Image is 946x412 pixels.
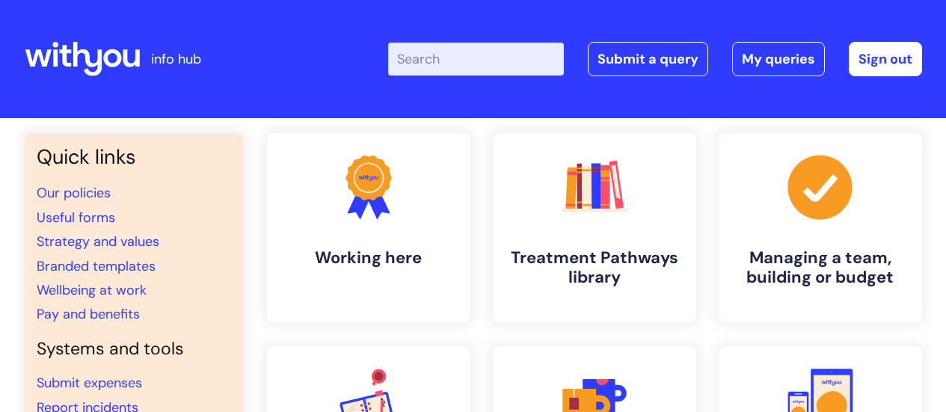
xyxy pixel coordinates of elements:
p: info hub [151,47,201,71]
a: Branded templates [37,257,156,275]
h4: Systems and tools [37,339,231,360]
h4: Working here [279,248,458,268]
a: Sign out [849,42,922,76]
input: Search [388,43,564,76]
a: Wellbeing at work [37,281,147,299]
a: My queries [732,42,825,76]
a: Managing a team, building or budget [719,133,922,322]
a: Submit a query [588,42,708,76]
div: | - [388,42,922,76]
h3: Quick links [37,145,231,169]
h4: Treatment Pathways library [505,248,684,288]
a: Our policies [37,184,111,202]
h4: Managing a team, building or budget [731,248,910,288]
a: Treatment Pathways library [493,133,696,322]
a: Working here [267,133,470,322]
a: Useful forms [37,209,115,227]
a: Strategy and values [37,233,159,250]
a: Pay and benefits [37,305,140,323]
a: Submit expenses [37,374,142,392]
